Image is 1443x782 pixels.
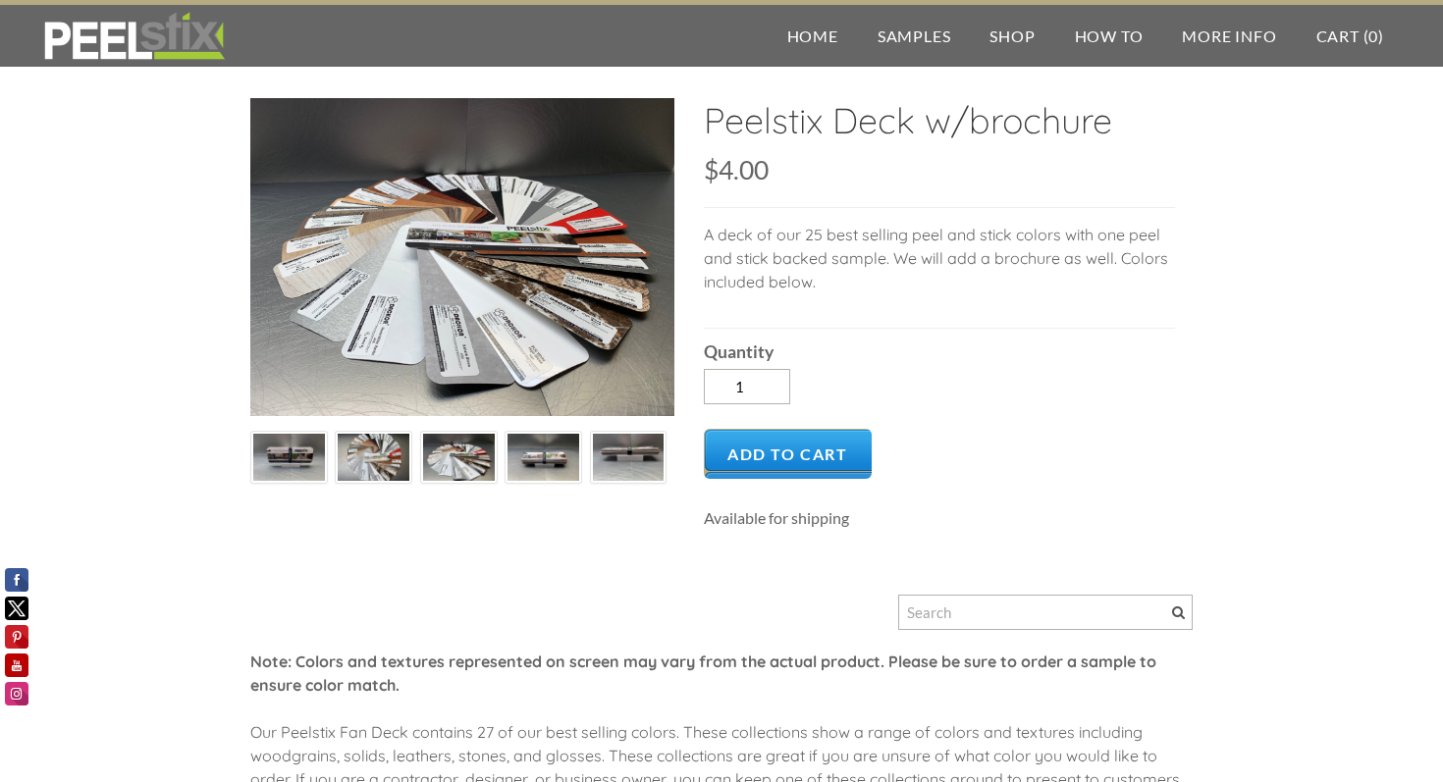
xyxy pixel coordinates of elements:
[1162,5,1296,67] a: More Info
[39,12,229,61] img: REFACE SUPPLIES
[704,341,774,362] b: Quantity
[768,5,858,67] a: Home
[423,431,495,485] img: s832171791223022656_p812_i5_w160.jpeg
[704,98,1175,157] h2: Peelstix Deck w/brochure
[1055,5,1163,67] a: How To
[970,5,1054,67] a: Shop
[1368,26,1378,45] span: 0
[858,5,971,67] a: Samples
[593,431,665,485] img: s832171791223022656_p812_i3_w160.jpeg
[898,595,1193,630] input: Search
[508,431,579,485] img: s832171791223022656_p812_i1_w160.jpeg
[704,429,872,479] a: Add to Cart
[704,154,769,185] span: $4.00
[704,508,849,527] span: Available for shipping
[704,223,1175,313] p: A deck of our 25 best selling peel and stick colors with one peel and stick backed sample. We wil...
[253,431,325,485] img: s832171791223022656_p812_i2_w160.jpeg
[1172,606,1185,619] span: Search
[1297,5,1404,67] a: Cart (0)
[250,652,1156,695] font: Note: Colors and textures represented on screen may vary from the actual product. Please be sure ...
[338,431,409,485] img: s832171791223022656_p812_i4_w160.jpeg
